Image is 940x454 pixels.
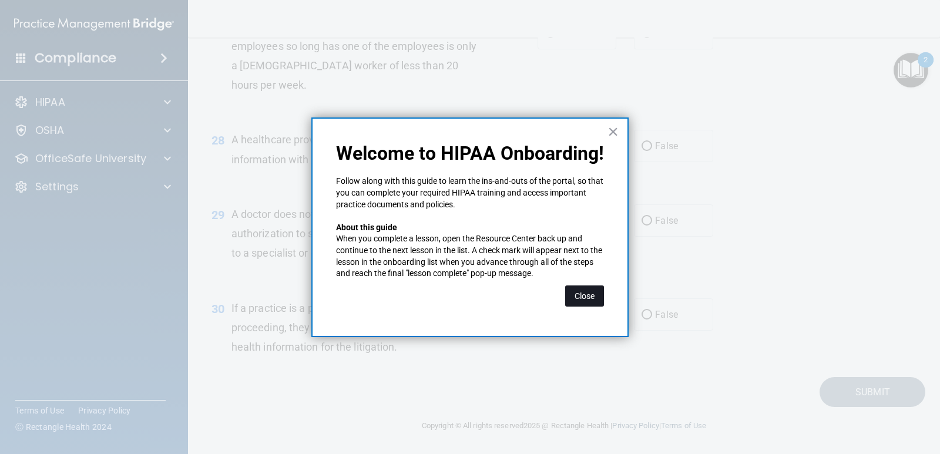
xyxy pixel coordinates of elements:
p: When you complete a lesson, open the Resource Center back up and continue to the next lesson in t... [336,233,604,279]
p: Welcome to HIPAA Onboarding! [336,142,604,164]
button: Close [607,122,619,141]
p: Follow along with this guide to learn the ins-and-outs of the portal, so that you can complete yo... [336,176,604,210]
strong: About this guide [336,223,397,232]
button: Close [565,285,604,307]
